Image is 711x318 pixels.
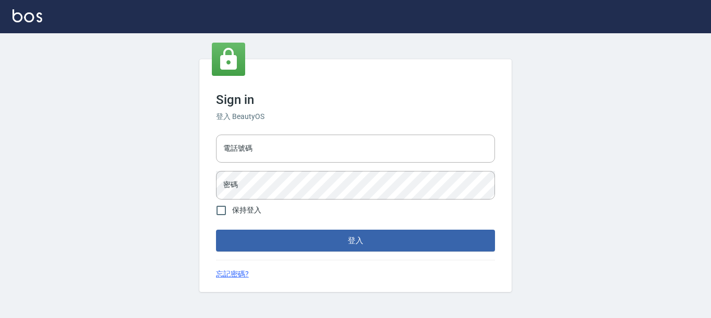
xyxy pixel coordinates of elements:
[216,111,495,122] h6: 登入 BeautyOS
[232,205,261,216] span: 保持登入
[216,92,495,107] h3: Sign in
[216,230,495,251] button: 登入
[12,9,42,22] img: Logo
[216,269,249,280] a: 忘記密碼?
